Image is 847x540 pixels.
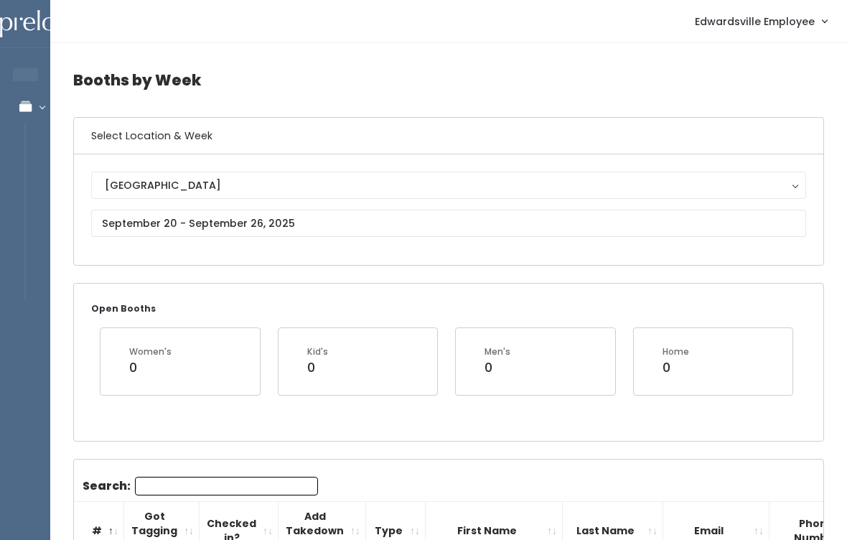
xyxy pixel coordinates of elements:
[663,358,689,377] div: 0
[485,345,510,358] div: Men's
[680,6,841,37] a: Edwardsville Employee
[83,477,318,495] label: Search:
[307,345,328,358] div: Kid's
[91,302,156,315] small: Open Booths
[91,210,806,237] input: September 20 - September 26, 2025
[307,358,328,377] div: 0
[129,345,172,358] div: Women's
[129,358,172,377] div: 0
[485,358,510,377] div: 0
[695,14,815,29] span: Edwardsville Employee
[135,477,318,495] input: Search:
[663,345,689,358] div: Home
[91,172,806,199] button: [GEOGRAPHIC_DATA]
[73,60,824,100] h4: Booths by Week
[74,118,823,154] h6: Select Location & Week
[105,177,792,193] div: [GEOGRAPHIC_DATA]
